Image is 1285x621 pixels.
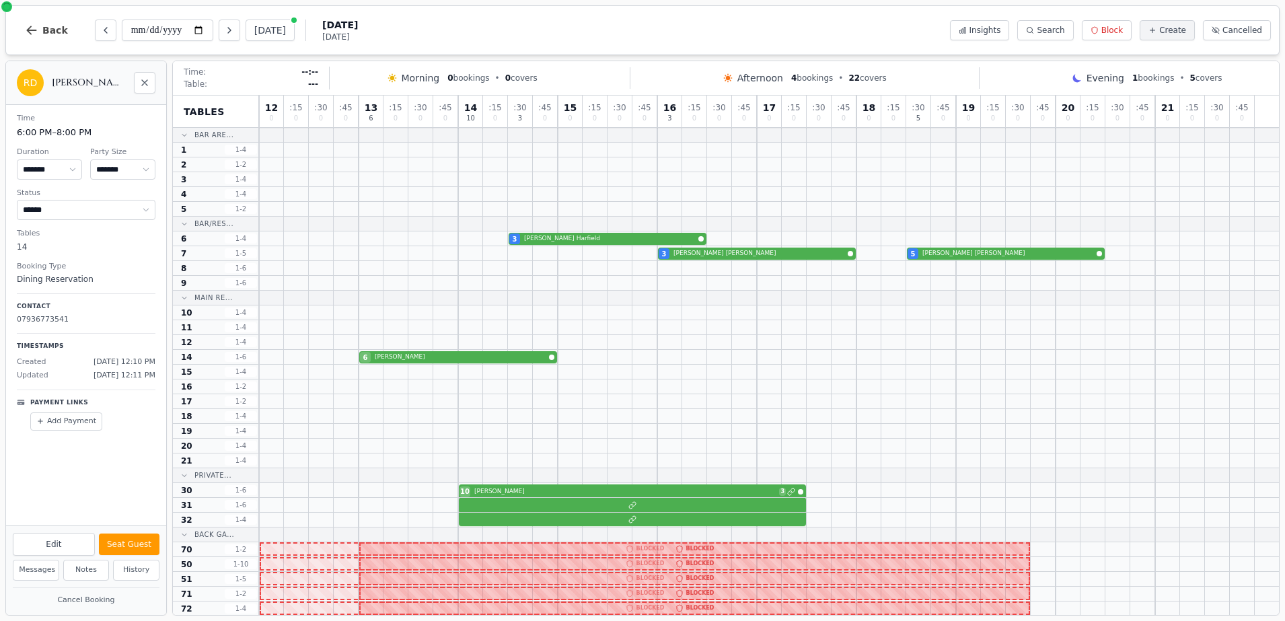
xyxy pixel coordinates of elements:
span: [DATE] 12:11 PM [94,370,155,381]
span: 17 [763,103,776,112]
span: 0 [269,115,273,122]
span: [PERSON_NAME] [PERSON_NAME] [673,249,845,258]
dt: Time [17,113,155,124]
span: Insights [969,25,1001,36]
span: 14 [181,352,192,363]
span: 18 [181,411,192,422]
span: --- [308,79,318,89]
span: 6 [181,233,186,244]
span: 7 [181,248,186,259]
span: • [495,73,500,83]
span: 50 [181,559,192,570]
span: 1 - 4 [225,337,257,347]
span: : 30 [513,104,526,112]
dt: Party Size [90,147,155,158]
span: 3 [518,115,522,122]
span: 18 [862,103,875,112]
span: [PERSON_NAME] [375,353,546,362]
span: 0 [642,115,647,122]
span: 1 - 4 [225,411,257,421]
span: 19 [181,426,192,437]
button: Next day [219,20,240,41]
span: : 30 [314,104,327,112]
span: 15 [181,367,192,377]
p: Timestamps [17,342,155,351]
span: : 45 [737,104,750,112]
span: [DATE] [322,18,358,32]
span: 51 [181,574,192,585]
dd: Dining Reservation [17,273,155,285]
span: 0 [294,115,298,122]
span: 0 [1016,115,1020,122]
span: [PERSON_NAME] [PERSON_NAME] [922,249,1094,258]
span: 0 [941,115,945,122]
button: Back [14,14,79,46]
span: 30 [181,485,192,496]
span: 1 - 6 [225,278,257,288]
span: Bar Are... [194,130,233,140]
span: Time: [184,67,206,77]
button: [DATE] [246,20,295,41]
button: Insights [950,20,1010,40]
span: 3 [513,234,517,244]
span: 1 - 4 [225,322,257,332]
span: 1 - 4 [225,604,257,614]
dd: 14 [17,241,155,253]
span: Afternoon [737,71,783,85]
span: 1 - 10 [225,559,257,569]
span: : 30 [414,104,427,112]
span: : 45 [1036,104,1049,112]
span: 12 [265,103,278,112]
span: : 45 [538,104,551,112]
span: 1 - 4 [225,426,257,436]
span: 0 [394,115,398,122]
span: : 15 [887,104,899,112]
p: Contact [17,302,155,312]
span: Cancelled [1222,25,1262,36]
span: 32 [181,515,192,525]
span: 0 [568,115,572,122]
span: covers [848,73,886,83]
span: 13 [365,103,377,112]
span: 0 [792,115,796,122]
span: 4 [791,73,797,83]
h2: [PERSON_NAME] [PERSON_NAME] [52,76,126,89]
span: 16 [181,381,192,392]
span: bookings [1132,73,1174,83]
span: 0 [443,115,447,122]
span: [PERSON_NAME] [474,487,776,497]
span: 1 - 4 [225,367,257,377]
span: 1 - 6 [225,352,257,362]
p: Payment Links [30,398,88,408]
span: 0 [717,115,721,122]
span: Tables [184,105,225,118]
span: 1 - 4 [225,189,257,199]
span: 1 - 2 [225,381,257,392]
span: 16 [663,103,676,112]
span: 1 - 2 [225,396,257,406]
span: : 15 [488,104,501,112]
span: 0 [1240,115,1244,122]
span: 0 [867,115,871,122]
button: Notes [63,560,110,581]
span: : 15 [787,104,800,112]
span: Evening [1087,71,1124,85]
span: 0 [418,115,423,122]
span: 0 [1140,115,1144,122]
span: 1 - 4 [225,515,257,525]
span: 1 - 2 [225,204,257,214]
span: 0 [447,73,453,83]
span: 21 [1161,103,1174,112]
span: 0 [692,115,696,122]
span: 20 [1062,103,1074,112]
span: 71 [181,589,192,599]
span: : 45 [1136,104,1148,112]
span: 10 [460,486,470,497]
span: Created [17,357,46,368]
span: 12 [181,337,192,348]
span: 72 [181,604,192,614]
span: [DATE] 12:10 PM [94,357,155,368]
span: Updated [17,370,48,381]
span: 1 - 4 [225,145,257,155]
span: : 30 [613,104,626,112]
